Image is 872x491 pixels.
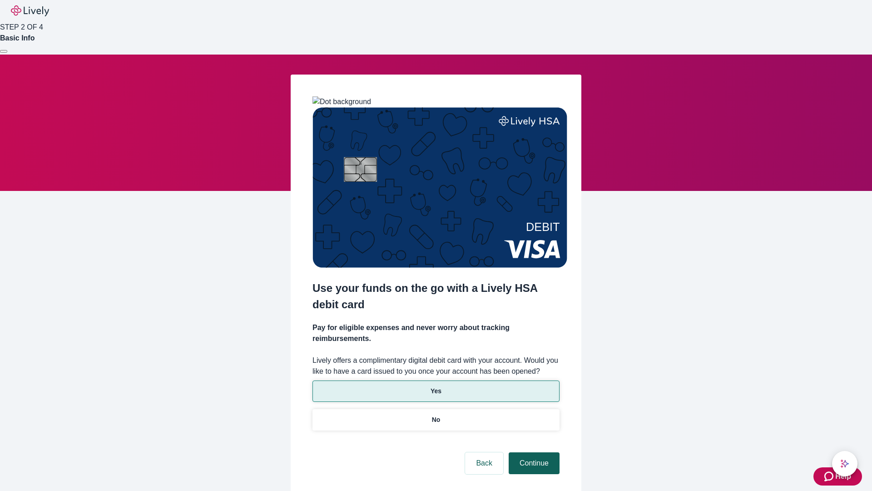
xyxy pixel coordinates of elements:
img: Debit card [312,107,567,268]
h4: Pay for eligible expenses and never worry about tracking reimbursements. [312,322,560,344]
p: Yes [431,386,441,396]
svg: Lively AI Assistant [840,459,849,468]
span: Help [835,471,851,482]
p: No [432,415,441,425]
button: chat [832,451,857,476]
label: Lively offers a complimentary digital debit card with your account. Would you like to have a card... [312,355,560,377]
h2: Use your funds on the go with a Lively HSA debit card [312,280,560,313]
button: Yes [312,381,560,402]
button: Continue [509,452,560,474]
svg: Zendesk support icon [824,471,835,482]
button: Zendesk support iconHelp [813,467,862,486]
img: Dot background [312,96,371,107]
button: No [312,409,560,431]
img: Lively [11,5,49,16]
button: Back [465,452,503,474]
